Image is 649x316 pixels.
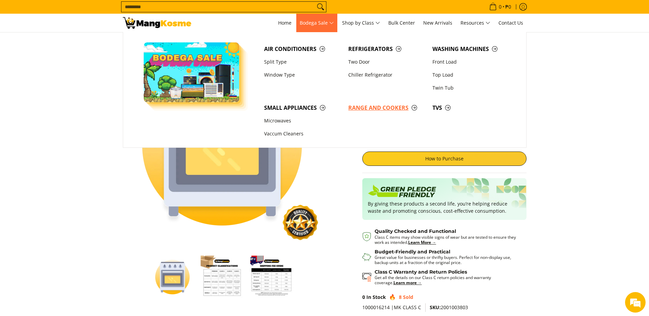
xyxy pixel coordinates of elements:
a: New Arrivals [420,14,456,32]
span: Small Appliances [264,104,341,112]
a: Microwaves [261,115,345,128]
span: 1000016214 |MK CLASS C [362,304,421,311]
span: 0 [498,4,503,9]
img: Condura Mirror Oven 50CM 4 Gas Range Basic (Class C)-1 [151,255,194,298]
a: Resources [457,14,494,32]
span: SKU: [430,304,441,311]
img: Badge sustainability green pledge friendly [368,184,436,200]
span: Sold [403,294,413,300]
span: ₱0 [504,4,512,9]
a: Vaccum Cleaners [261,128,345,141]
a: TVs [429,101,513,114]
span: Contact Us [498,19,523,26]
a: Bulk Center [385,14,418,32]
span: 8 [399,294,402,300]
a: Chiller Refrigerator [345,68,429,81]
span: 2001003803 [430,304,468,311]
a: Learn More → [408,239,436,245]
a: Two Door [345,55,429,68]
a: Small Appliances [261,101,345,114]
a: Air Conditioners [261,42,345,55]
textarea: Type your message and hit 'Enter' [3,187,130,211]
span: Range and Cookers [348,104,426,112]
strong: Quality Checked and Functional [375,228,456,234]
a: Washing Machines [429,42,513,55]
div: Chat with us now [36,38,115,47]
img: Bodega Sale [144,42,239,102]
span: Bodega Sale [300,19,334,27]
a: Split Type [261,55,345,68]
span: Bulk Center [388,19,415,26]
a: Range and Cookers [345,101,429,114]
p: Get all the details on our Class C return policies and warranty coverage. [375,275,520,285]
p: By giving these products a second life, you’re helping reduce waste and promoting conscious, cost... [368,200,521,214]
span: We're online! [40,86,94,155]
span: 0 [362,294,365,300]
span: In Stock [366,294,386,300]
a: Twin Tub [429,81,513,94]
a: Front Load [429,55,513,68]
a: How to Purchase [362,152,527,166]
a: Refrigerators [345,42,429,55]
span: TVs [432,104,510,112]
a: Top Load [429,68,513,81]
button: Search [315,2,326,12]
a: Contact Us [495,14,527,32]
img: Condura Mirror Oven 50CM 4 Gas Range Basic (Class C)-3 [250,255,293,298]
span: Washing Machines [432,45,510,53]
p: Great value for businesses or thrifty buyers. Perfect for non-display use, backup units at a frac... [375,255,520,265]
strong: Budget-Friendly and Practical [375,249,450,255]
span: Refrigerators [348,45,426,53]
img: Condura Mirror Oven 50CM 4 Gas Range Basic (Class C)-2 [200,255,243,298]
span: New Arrivals [423,19,452,26]
a: Home [275,14,295,32]
span: Shop by Class [342,19,380,27]
nav: Main Menu [198,14,527,32]
span: Home [278,19,291,26]
span: Resources [460,19,490,27]
img: Condura Mirror Oven 50CM 4 Gas Range Basic (Class C) | Mang Kosme [123,17,191,29]
a: Window Type [261,68,345,81]
a: Learn more → [393,280,422,286]
div: Minimize live chat window [112,3,129,20]
strong: Class C Warranty and Return Policies [375,269,467,275]
p: Class C items may show visible signs of wear but are tested to ensure they work as intended. [375,235,520,245]
a: Shop by Class [339,14,384,32]
span: Air Conditioners [264,45,341,53]
span: • [487,3,513,11]
a: Bodega Sale [296,14,337,32]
